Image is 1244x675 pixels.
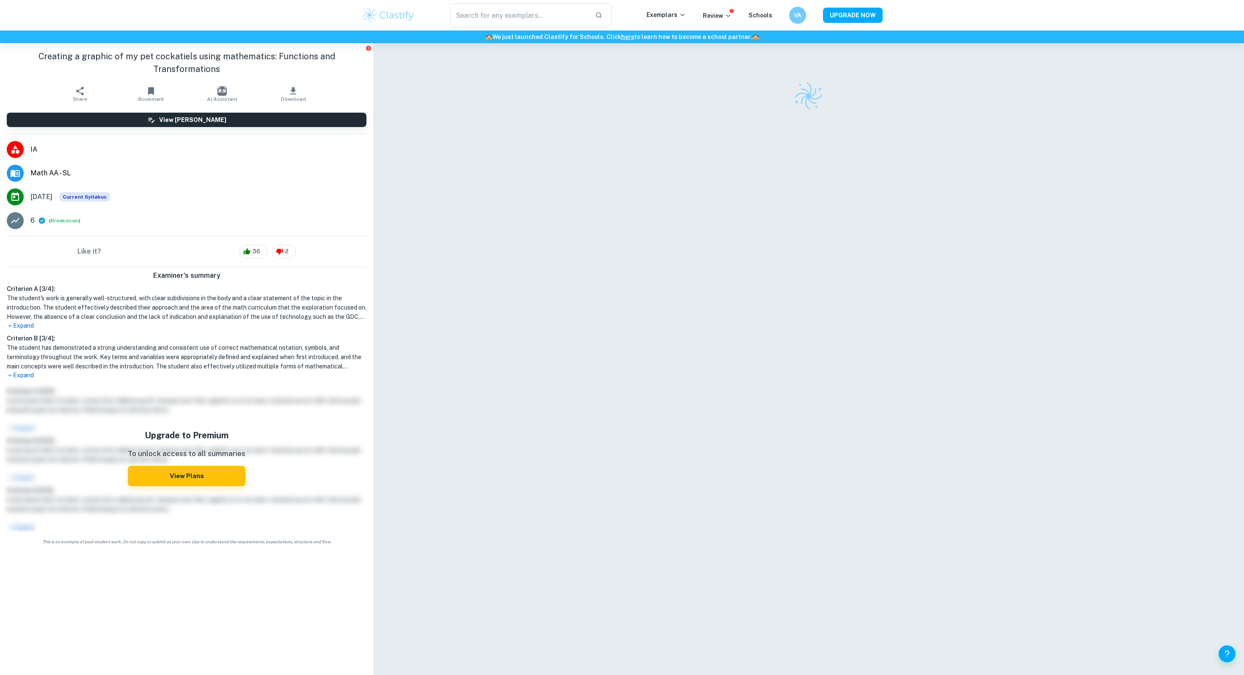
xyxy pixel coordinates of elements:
p: Review [703,11,732,20]
span: Current Syllabus [59,192,110,202]
span: ( ) [49,217,80,225]
img: AI Assistant [217,86,227,96]
input: Search for any exemplars... [450,3,588,27]
p: Expand [7,371,366,380]
span: AI Assistant [207,96,237,102]
h6: We just launched Clastify for Schools. Click to learn how to become a school partner. [2,32,1242,41]
span: [DATE] [30,192,52,202]
span: 36 [248,247,265,256]
button: Share [44,82,116,106]
h6: Examiner's summary [3,271,370,281]
button: View [PERSON_NAME] [7,113,366,127]
p: To unlock access to all summaries [128,448,245,459]
span: Math AA - SL [30,168,366,178]
button: AI Assistant [187,82,258,106]
h6: Like it? [77,246,101,257]
h5: Upgrade to Premium [128,429,245,442]
p: 6 [30,216,35,226]
img: Clastify logo [361,7,415,24]
span: 🏫 [752,33,759,40]
button: Bookmark [116,82,187,106]
button: View Plans [128,466,245,486]
span: Bookmark [138,96,164,102]
button: Breakdown [51,217,79,224]
span: Share [73,96,87,102]
button: Report issue [365,45,372,51]
img: Clastify logo [791,79,826,114]
div: This exemplar is based on the current syllabus. Feel free to refer to it for inspiration/ideas wh... [59,192,110,202]
span: IA [30,144,366,155]
h6: Criterion B [ 3 / 4 ]: [7,334,366,343]
h6: Criterion A [ 3 / 4 ]: [7,284,366,293]
button: VA [789,7,806,24]
p: Exemplars [647,10,686,19]
h1: The student has demonstrated a strong understanding and consistent use of correct mathematical no... [7,343,366,371]
button: UPGRADE NOW [823,8,883,23]
h1: Creating a graphic of my pet cockatiels using mathematics: Functions and Transformations [7,50,366,75]
h1: The student's work is generally well-structured, with clear subdivisions in the body and a clear ... [7,293,366,321]
p: Expand [7,321,366,330]
button: Help and Feedback [1219,645,1236,662]
span: 🏫 [485,33,493,40]
h6: View [PERSON_NAME] [159,115,226,124]
a: Schools [749,12,772,19]
span: Download [281,96,306,102]
span: This is an example of past student work. Do not copy or submit as your own. Use to understand the... [3,539,370,545]
h6: VA [793,11,803,20]
a: here [621,33,634,40]
span: 2 [281,247,293,256]
button: Download [258,82,329,106]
